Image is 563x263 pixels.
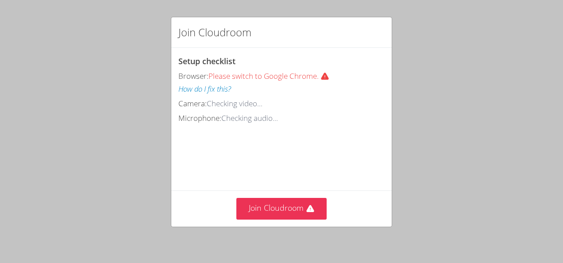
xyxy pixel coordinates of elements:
span: Setup checklist [178,56,235,66]
button: Join Cloudroom [236,198,327,220]
button: How do I fix this? [178,83,231,96]
span: Microphone: [178,113,221,123]
h2: Join Cloudroom [178,24,251,40]
span: Checking audio... [221,113,278,123]
span: Please switch to Google Chrome. [208,71,333,81]
span: Browser: [178,71,208,81]
span: Camera: [178,98,207,108]
span: Checking video... [207,98,262,108]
